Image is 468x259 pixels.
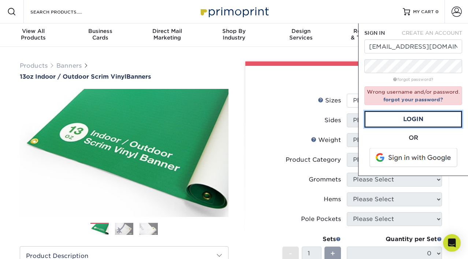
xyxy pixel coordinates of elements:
a: Resources& Templates [334,23,401,47]
a: DesignServices [267,23,334,47]
div: Sides [324,116,341,125]
span: Design [267,28,334,34]
span: 0 [435,9,439,14]
a: Direct MailMarketing [134,23,201,47]
span: CREATE AN ACCOUNT [402,30,462,36]
div: Sets [282,235,341,244]
img: Primoprint [197,4,271,19]
a: Login [364,111,462,128]
img: Banners 03 [140,223,158,235]
span: MY CART [413,9,434,15]
div: OR [364,134,462,142]
input: Email [364,40,462,53]
span: 13oz Indoor / Outdoor Scrim Vinyl [20,73,126,80]
div: Open Intercom Messenger [443,234,461,252]
div: Product Category [286,155,341,164]
div: Marketing [134,28,201,41]
a: forgot your password? [383,97,443,102]
h1: Banners [20,73,229,80]
span: + [330,248,335,259]
div: Pole Pockets [301,215,341,224]
img: Banners 01 [90,223,109,236]
div: Quantity per Set [347,235,442,244]
div: Weight [311,136,341,144]
div: Cards [67,28,134,41]
span: Direct Mail [134,28,201,34]
div: Wrong username and/or password. [364,86,462,105]
div: Select your options: [251,66,442,94]
div: Grommets [309,175,341,184]
a: Shop ByIndustry [201,23,268,47]
img: Banners 02 [115,223,133,235]
span: Shop By [201,28,268,34]
span: SIGN IN [364,30,385,36]
div: Sizes [318,96,341,105]
a: BusinessCards [67,23,134,47]
div: & Templates [334,28,401,41]
div: Hems [324,195,341,204]
div: Industry [201,28,268,41]
a: 13oz Indoor / Outdoor Scrim VinylBanners [20,73,229,80]
a: forgot password? [393,77,433,82]
span: Business [67,28,134,34]
input: SEARCH PRODUCTS..... [30,7,101,16]
a: Banners [56,62,82,69]
a: Products [20,62,48,69]
span: - [289,248,292,259]
span: Resources [334,28,401,34]
img: 13oz Indoor / Outdoor Scrim Vinyl 01 [20,81,229,225]
div: Services [267,28,334,41]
